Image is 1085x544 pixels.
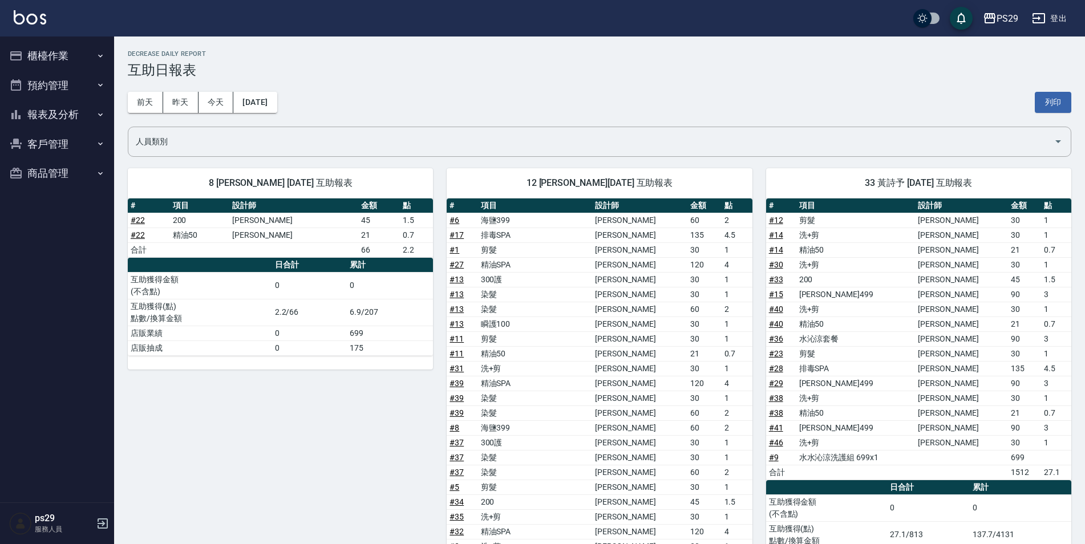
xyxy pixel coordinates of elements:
a: #9 [769,453,779,462]
td: 染髮 [478,465,593,480]
th: 金額 [1008,198,1041,213]
td: 30 [687,272,722,287]
button: 客戶管理 [5,129,110,159]
td: [PERSON_NAME] [592,257,687,272]
td: [PERSON_NAME] [592,316,687,331]
td: 水沁涼套餐 [796,331,916,346]
td: 30 [1008,228,1041,242]
a: #6 [450,216,459,225]
td: 剪髮 [478,331,593,346]
button: save [950,7,973,30]
td: 洗+剪 [796,391,916,405]
td: 2 [722,405,752,420]
td: 0.7 [1041,316,1071,331]
td: [PERSON_NAME] [915,257,1008,272]
td: 店販業績 [128,326,272,340]
td: 300護 [478,435,593,450]
td: 1 [1041,302,1071,316]
td: [PERSON_NAME] [915,405,1008,420]
td: 4 [722,376,752,391]
a: #36 [769,334,783,343]
td: [PERSON_NAME]499 [796,376,916,391]
td: 0 [887,494,969,521]
td: 90 [1008,331,1041,346]
button: 預約管理 [5,71,110,100]
td: 30 [687,450,722,465]
td: 精油50 [796,316,916,331]
td: 精油SPA [478,257,593,272]
td: 200 [796,272,916,287]
td: 1 [1041,257,1071,272]
td: [PERSON_NAME] [915,420,1008,435]
a: #13 [450,275,464,284]
button: Open [1049,132,1067,151]
h2: Decrease Daily Report [128,50,1071,58]
th: 項目 [478,198,593,213]
td: 2 [722,302,752,316]
td: 1 [1041,391,1071,405]
td: 剪髮 [796,213,916,228]
td: 精油50 [170,228,229,242]
span: 33 黃詩予 [DATE] 互助報表 [780,177,1058,189]
th: 點 [1041,198,1071,213]
a: #11 [450,349,464,358]
td: 1 [722,331,752,346]
td: 染髮 [478,302,593,316]
th: # [447,198,477,213]
td: [PERSON_NAME] [915,228,1008,242]
td: 30 [687,331,722,346]
td: 1 [1041,346,1071,361]
td: [PERSON_NAME] [592,272,687,287]
td: 4 [722,524,752,539]
td: 1 [722,480,752,494]
button: 櫃檯作業 [5,41,110,71]
td: [PERSON_NAME] [592,228,687,242]
td: [PERSON_NAME] [592,465,687,480]
td: 120 [687,524,722,539]
td: 海鹽399 [478,213,593,228]
th: 累計 [970,480,1071,495]
td: 60 [687,302,722,316]
td: 精油50 [796,242,916,257]
td: 0 [272,272,347,299]
a: #38 [769,408,783,417]
a: #35 [450,512,464,521]
td: 3 [1041,376,1071,391]
a: #39 [450,393,464,403]
td: 1 [722,316,752,331]
button: 昨天 [163,92,199,113]
button: 列印 [1035,92,1071,113]
td: [PERSON_NAME] [915,391,1008,405]
h5: ps29 [35,513,93,524]
td: 1 [722,242,752,257]
td: 洗+剪 [796,257,916,272]
a: #12 [769,216,783,225]
td: 120 [687,376,722,391]
img: Logo [14,10,46,25]
button: PS29 [978,7,1023,30]
td: 21 [687,346,722,361]
td: 699 [1008,450,1041,465]
td: [PERSON_NAME] [915,213,1008,228]
th: 設計師 [592,198,687,213]
td: 30 [1008,302,1041,316]
td: 1 [722,391,752,405]
td: 30 [1008,257,1041,272]
a: #11 [450,334,464,343]
td: 45 [687,494,722,509]
td: 洗+剪 [796,302,916,316]
a: #38 [769,393,783,403]
th: # [128,198,170,213]
td: 90 [1008,376,1041,391]
td: 洗+剪 [478,361,593,376]
td: [PERSON_NAME] [915,346,1008,361]
td: 1 [722,361,752,376]
span: 12 [PERSON_NAME][DATE] 互助報表 [460,177,738,189]
td: 剪髮 [478,242,593,257]
td: [PERSON_NAME] [915,376,1008,391]
td: 135 [1008,361,1041,376]
td: 60 [687,420,722,435]
h3: 互助日報表 [128,62,1071,78]
input: 人員名稱 [133,132,1049,152]
td: 店販抽成 [128,340,272,355]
